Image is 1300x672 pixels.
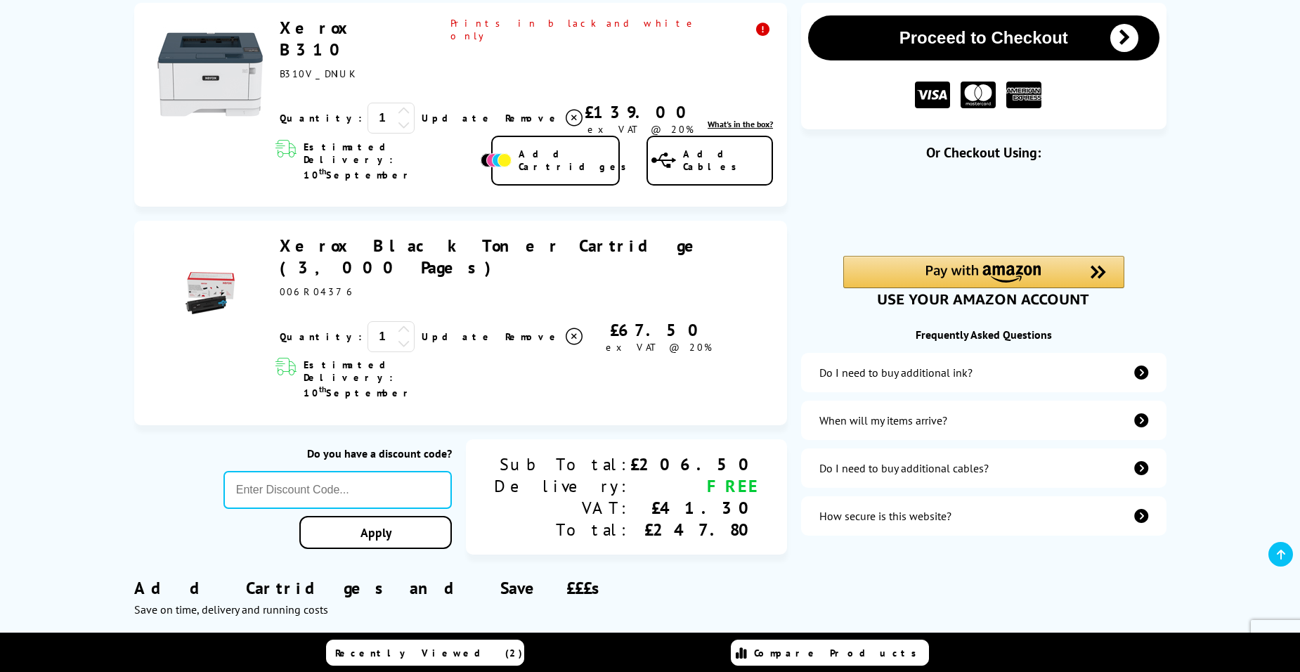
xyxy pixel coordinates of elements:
div: Frequently Asked Questions [801,328,1166,342]
span: ex VAT @ 20% [606,341,712,354]
div: £139.00 [585,101,696,123]
div: Delivery: [494,475,630,497]
a: additional-ink [801,353,1166,392]
div: Do you have a discount code? [223,446,452,460]
a: Apply [299,516,452,549]
span: Remove [505,330,561,343]
div: Amazon Pay - Use your Amazon account [843,256,1124,305]
span: Add Cartridges [519,148,634,173]
img: Xerox B310 [157,22,263,127]
span: Estimated Delivery: 10 September [304,141,478,181]
img: American Express [1006,82,1041,109]
div: £67.50 [585,319,732,341]
img: VISA [915,82,950,109]
div: Sub Total: [494,453,630,475]
iframe: PayPal [843,184,1124,232]
span: B310V_DNIUK [280,67,354,80]
span: Compare Products [754,647,924,659]
img: Xerox Black Toner Cartridge (3,000 Pages) [186,269,235,318]
a: items-arrive [801,401,1166,440]
div: £41.30 [630,497,759,519]
a: Compare Products [731,640,929,666]
img: Add Cartridges [481,153,512,167]
span: 006R04376 [280,285,356,298]
div: Do I need to buy additional cables? [819,461,989,475]
a: additional-cables [801,448,1166,488]
div: £206.50 [630,453,759,475]
a: Update [422,112,494,124]
a: Recently Viewed (2) [326,640,524,666]
div: Or Checkout Using: [801,143,1166,162]
div: Do I need to buy additional ink? [819,366,973,380]
span: Recently Viewed (2) [335,647,523,659]
span: Quantity: [280,330,362,343]
sup: th [319,384,326,394]
span: What's in the box? [708,119,773,129]
div: VAT: [494,497,630,519]
a: Delete item from your basket [505,326,585,347]
div: Add Cartridges and Save £££s [134,556,788,638]
div: £247.80 [630,519,759,541]
input: Enter Discount Code... [223,471,452,509]
span: Add Cables [683,148,772,173]
a: Xerox Black Toner Cartridge (3,000 Pages) [280,235,708,278]
span: Estimated Delivery: 10 September [304,358,478,399]
div: Total: [494,519,630,541]
a: Delete item from your basket [505,108,585,129]
img: MASTER CARD [961,82,996,109]
sup: th [319,166,326,176]
button: Proceed to Checkout [808,15,1159,60]
div: FREE [630,475,759,497]
a: secure-website [801,496,1166,536]
div: How secure is this website? [819,509,951,523]
a: lnk_inthebox [708,119,773,129]
span: Prints in black and white only [450,17,773,42]
div: Save on time, delivery and running costs [134,602,788,616]
div: When will my items arrive? [819,413,947,427]
a: Update [422,330,494,343]
span: Quantity: [280,112,362,124]
span: ex VAT @ 20% [587,123,694,136]
a: Xerox B310 [280,17,356,60]
span: Remove [505,112,561,124]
